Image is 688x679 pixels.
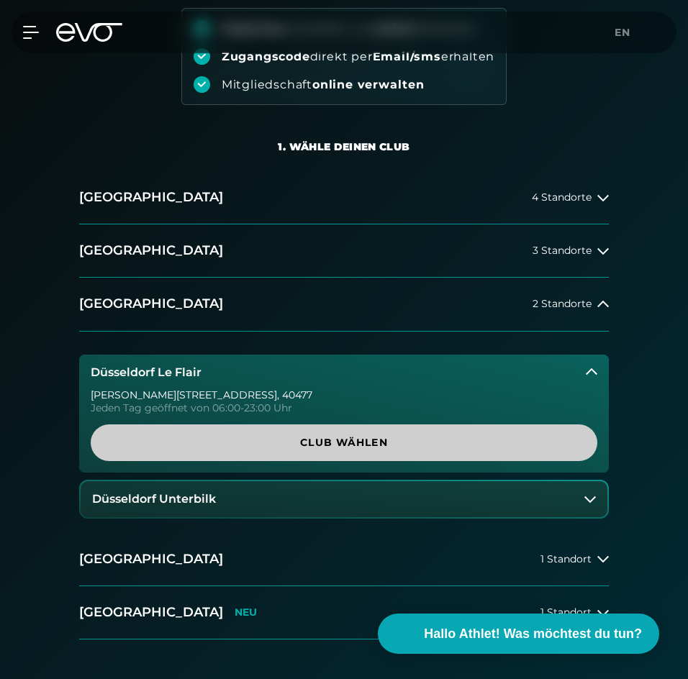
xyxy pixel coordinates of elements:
[533,299,592,309] span: 2 Standorte
[312,78,425,91] strong: online verwalten
[79,586,609,639] button: [GEOGRAPHIC_DATA]NEU1 Standort
[92,493,216,506] h3: Düsseldorf Unterbilk
[378,614,659,654] button: Hallo Athlet! Was möchtest du tun?
[615,24,639,41] a: en
[91,424,597,461] a: Club wählen
[81,481,607,517] button: Düsseldorf Unterbilk
[79,533,609,586] button: [GEOGRAPHIC_DATA]1 Standort
[424,624,642,644] span: Hallo Athlet! Was möchtest du tun?
[615,26,630,39] span: en
[533,245,592,256] span: 3 Standorte
[79,603,223,621] h2: [GEOGRAPHIC_DATA]
[222,77,425,93] div: Mitgliedschaft
[91,366,202,379] h3: Düsseldorf Le Flair
[79,355,609,391] button: Düsseldorf Le Flair
[79,278,609,331] button: [GEOGRAPHIC_DATA]2 Standorte
[79,242,223,260] h2: [GEOGRAPHIC_DATA]
[108,435,580,450] span: Club wählen
[540,554,592,565] span: 1 Standort
[540,607,592,618] span: 1 Standort
[235,606,257,619] p: NEU
[79,188,223,206] h2: [GEOGRAPHIC_DATA]
[278,140,409,154] div: 1. Wähle deinen Club
[79,295,223,313] h2: [GEOGRAPHIC_DATA]
[91,390,597,400] div: [PERSON_NAME][STREET_ADDRESS] , 40477
[532,192,592,203] span: 4 Standorte
[79,171,609,224] button: [GEOGRAPHIC_DATA]4 Standorte
[79,224,609,278] button: [GEOGRAPHIC_DATA]3 Standorte
[79,550,223,568] h2: [GEOGRAPHIC_DATA]
[91,403,597,413] div: Jeden Tag geöffnet von 06:00-23:00 Uhr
